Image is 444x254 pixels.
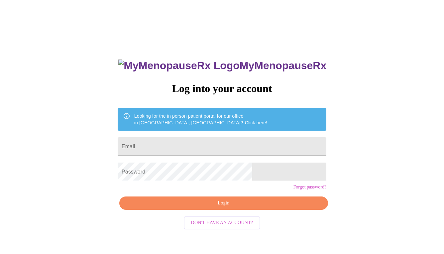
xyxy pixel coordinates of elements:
button: Don't have an account? [184,216,261,229]
h3: MyMenopauseRx [118,60,326,72]
img: MyMenopauseRx Logo [118,60,239,72]
h3: Log into your account [118,82,326,95]
a: Forgot password? [293,185,326,190]
a: Don't have an account? [182,219,262,225]
button: Login [119,196,328,210]
span: Don't have an account? [191,219,253,227]
span: Login [127,199,320,207]
div: Looking for the in person patient portal for our office in [GEOGRAPHIC_DATA], [GEOGRAPHIC_DATA]? [134,110,268,129]
a: Click here! [245,120,268,125]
